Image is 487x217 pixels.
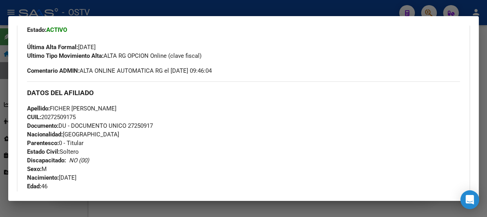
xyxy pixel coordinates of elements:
span: 0 - Titular [27,140,84,147]
strong: Parentesco: [27,140,59,147]
strong: Apellido: [27,105,50,112]
strong: Edad: [27,183,41,190]
span: ALTA RG OPCION Online (clave fiscal) [27,52,202,59]
strong: Comentario ADMIN: [27,67,80,74]
strong: Última Alta Formal: [27,44,78,51]
span: 20272509175 [27,114,76,121]
span: FICHER [PERSON_NAME] [27,105,116,112]
span: [DATE] [27,174,76,181]
strong: Discapacitado: [27,157,66,164]
h3: DATOS DEL AFILIADO [27,88,460,97]
div: Open Intercom Messenger [460,190,479,209]
strong: ACTIVO [46,26,67,33]
span: DU - DOCUMENTO UNICO 27250917 [27,122,153,129]
span: ALTA ONLINE AUTOMATICA RG el [DATE] 09:46:04 [27,66,212,75]
strong: Sexo: [27,166,42,173]
strong: Documento: [27,122,58,129]
strong: Nacimiento: [27,174,59,181]
span: Soltero [27,148,79,155]
i: NO (00) [69,157,89,164]
span: [DATE] [27,44,96,51]
span: 46 [27,183,47,190]
strong: Estado Civil: [27,148,60,155]
strong: Nacionalidad: [27,131,63,138]
strong: Ultimo Tipo Movimiento Alta: [27,52,104,59]
strong: CUIL: [27,114,41,121]
span: M [27,166,47,173]
strong: Estado: [27,26,46,33]
span: [GEOGRAPHIC_DATA] [27,131,119,138]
